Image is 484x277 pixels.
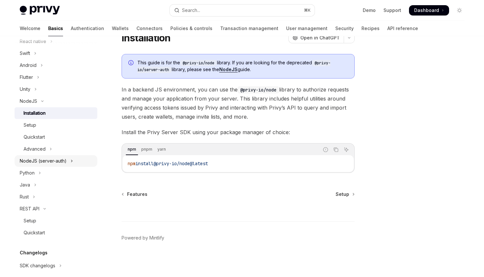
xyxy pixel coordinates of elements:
[20,73,33,81] div: Flutter
[128,60,135,67] svg: Info
[15,191,97,203] button: Toggle Rust section
[15,131,97,143] a: Quickstart
[170,5,315,16] button: Open search
[361,21,380,36] a: Recipes
[15,167,97,179] button: Toggle Python section
[414,7,439,14] span: Dashboard
[112,21,129,36] a: Wallets
[342,145,350,154] button: Ask AI
[24,229,45,237] div: Quickstart
[219,67,238,72] a: NodeJS
[220,21,278,36] a: Transaction management
[20,97,37,105] div: NodeJS
[24,217,36,225] div: Setup
[24,109,46,117] div: Installation
[15,119,97,131] a: Setup
[154,161,208,166] span: @privy-io/node@latest
[335,21,354,36] a: Security
[128,161,135,166] span: npm
[15,155,97,167] button: Toggle NodeJS (server-auth) section
[48,21,63,36] a: Basics
[15,107,97,119] a: Installation
[15,179,97,191] button: Toggle Java section
[71,21,104,36] a: Authentication
[332,145,340,154] button: Copy the contents from the code block
[24,121,36,129] div: Setup
[135,161,154,166] span: install
[20,169,35,177] div: Python
[304,8,311,13] span: ⌘ K
[20,6,60,15] img: light logo
[20,61,37,69] div: Android
[127,191,147,197] span: Features
[15,203,97,215] button: Toggle REST API section
[286,21,328,36] a: User management
[137,59,348,73] span: This guide is for the library. If you are looking for the deprecated library, please see the guide.
[383,7,401,14] a: Support
[409,5,449,16] a: Dashboard
[20,193,29,201] div: Rust
[20,205,39,213] div: REST API
[180,60,217,66] code: @privy-io/node
[122,128,355,137] span: Install the Privy Server SDK using your package manager of choice:
[24,133,45,141] div: Quickstart
[122,85,355,121] span: In a backend JS environment, you can use the library to authorize requests and manage your applic...
[288,32,344,43] button: Open in ChatGPT
[15,215,97,227] a: Setup
[300,35,340,41] span: Open in ChatGPT
[156,145,168,153] div: yarn
[122,191,147,197] a: Features
[15,260,97,272] button: Toggle SDK changelogs section
[20,262,55,270] div: SDK changelogs
[454,5,465,16] button: Toggle dark mode
[20,49,30,57] div: Swift
[20,249,48,257] h5: Changelogs
[122,235,164,241] a: Powered by Mintlify
[336,191,354,197] a: Setup
[122,32,171,44] h1: Installation
[15,227,97,239] a: Quickstart
[15,95,97,107] button: Toggle NodeJS section
[15,59,97,71] button: Toggle Android section
[15,71,97,83] button: Toggle Flutter section
[137,60,330,73] code: @privy-io/server-auth
[363,7,376,14] a: Demo
[20,157,67,165] div: NodeJS (server-auth)
[182,6,200,14] div: Search...
[321,145,330,154] button: Report incorrect code
[20,85,30,93] div: Unity
[15,143,97,155] button: Toggle Advanced section
[126,145,138,153] div: npm
[170,21,212,36] a: Policies & controls
[15,83,97,95] button: Toggle Unity section
[15,48,97,59] button: Toggle Swift section
[24,145,46,153] div: Advanced
[336,191,349,197] span: Setup
[20,181,30,189] div: Java
[136,21,163,36] a: Connectors
[387,21,418,36] a: API reference
[20,21,40,36] a: Welcome
[238,86,279,93] code: @privy-io/node
[139,145,154,153] div: pnpm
